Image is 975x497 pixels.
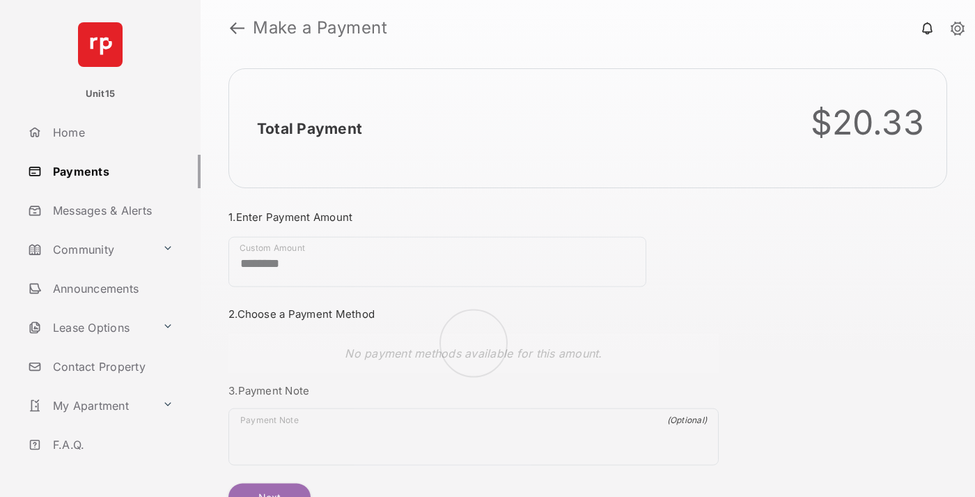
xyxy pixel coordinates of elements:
[811,102,925,143] div: $20.33
[257,120,362,137] h2: Total Payment
[228,211,719,224] h3: 1. Enter Payment Amount
[22,389,157,422] a: My Apartment
[22,350,201,383] a: Contact Property
[22,233,157,266] a: Community
[253,20,387,36] strong: Make a Payment
[22,155,201,188] a: Payments
[228,307,719,321] h3: 2. Choose a Payment Method
[228,384,719,397] h3: 3. Payment Note
[22,116,201,149] a: Home
[22,311,157,344] a: Lease Options
[22,194,201,227] a: Messages & Alerts
[22,428,201,461] a: F.A.Q.
[22,272,201,305] a: Announcements
[78,22,123,67] img: svg+xml;base64,PHN2ZyB4bWxucz0iaHR0cDovL3d3dy53My5vcmcvMjAwMC9zdmciIHdpZHRoPSI2NCIgaGVpZ2h0PSI2NC...
[86,87,116,101] p: Unit15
